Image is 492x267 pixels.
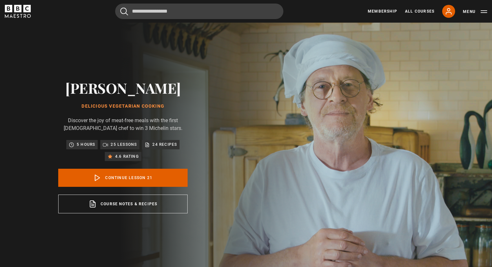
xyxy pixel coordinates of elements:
[58,117,188,132] p: Discover the joy of meat-free meals with the first [DEMOGRAPHIC_DATA] chef to win 3 Michelin stars.
[58,104,188,109] h1: Delicious Vegetarian Cooking
[5,5,31,18] svg: BBC Maestro
[115,4,283,19] input: Search
[463,8,487,15] button: Toggle navigation
[58,169,188,187] a: Continue lesson 21
[152,141,177,148] p: 24 recipes
[368,8,397,14] a: Membership
[111,141,137,148] p: 25 lessons
[115,153,139,160] p: 4.6 rating
[58,195,188,213] a: Course notes & recipes
[58,80,188,96] h2: [PERSON_NAME]
[120,7,128,16] button: Submit the search query
[77,141,95,148] p: 5 hours
[405,8,434,14] a: All Courses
